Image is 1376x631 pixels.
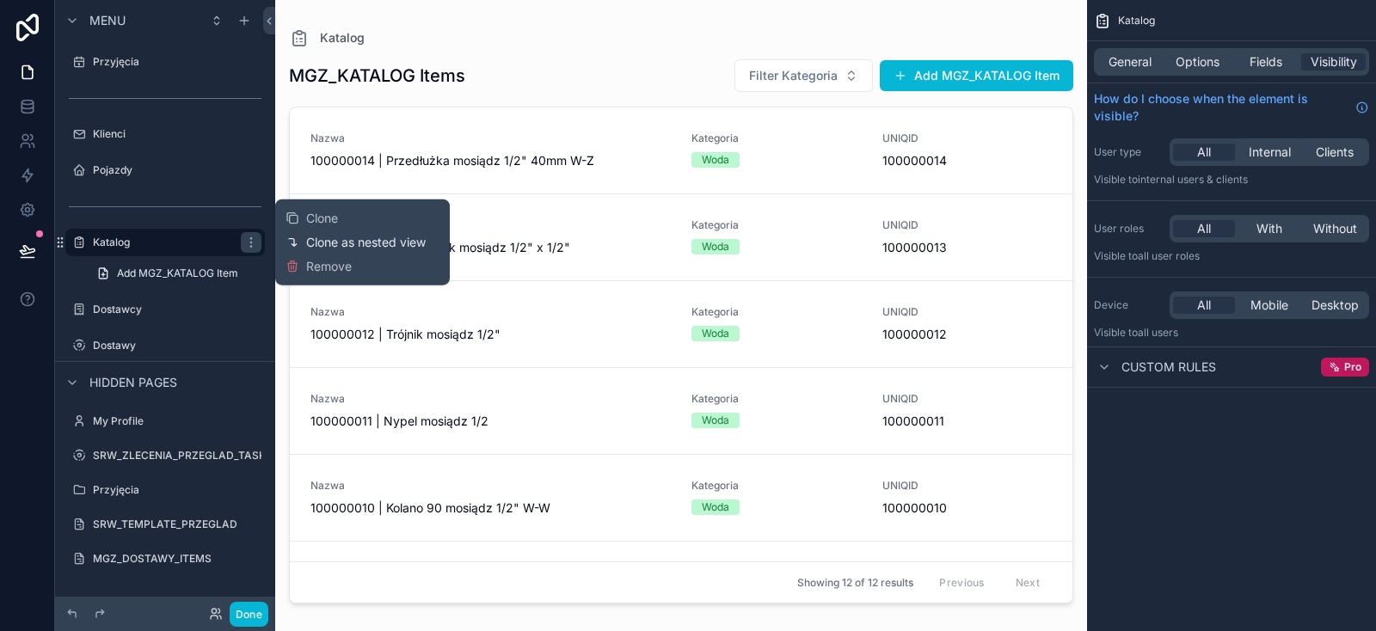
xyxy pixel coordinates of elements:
label: My Profile [93,414,261,428]
span: Menu [89,12,126,29]
span: All [1197,144,1211,161]
span: General [1109,53,1152,70]
span: Remove [306,258,352,275]
span: Katalog [1118,14,1155,28]
label: User type [1094,145,1163,159]
span: Internal [1249,144,1291,161]
label: Katalog [93,236,230,249]
span: All user roles [1138,249,1200,262]
span: Desktop [1311,297,1359,314]
span: Custom rules [1121,358,1216,376]
label: Dostawy [93,339,261,352]
span: Without [1313,220,1357,237]
span: all users [1138,326,1178,339]
a: Klienci [65,120,265,148]
a: My Profile [65,407,265,435]
span: Clone [306,210,338,227]
label: Dostawcy [93,303,261,316]
p: Visible to [1094,249,1369,263]
span: Pro [1344,360,1361,374]
a: How do I choose when the element is visible? [1094,90,1369,125]
a: Przyjęcia [65,476,265,504]
span: Visibility [1311,53,1357,70]
label: Przyjęcia [93,483,261,497]
a: Pojazdy [65,156,265,184]
p: Visible to [1094,173,1369,187]
button: Clone [286,210,352,227]
span: Hidden pages [89,374,177,391]
a: Dostawy [65,332,265,359]
a: SRW_TEMPLATE_PRZEGLAD [65,511,265,538]
span: How do I choose when the element is visible? [1094,90,1348,125]
span: Mobile [1250,297,1288,314]
label: SRW_ZLECENIA_PRZEGLAD_TASKS [93,449,273,463]
label: Pojazdy [93,163,261,177]
span: All [1197,297,1211,314]
label: Przyjęcia [93,55,261,69]
span: Clients [1316,144,1354,161]
span: With [1256,220,1282,237]
span: Options [1176,53,1219,70]
a: MGZ_DOSTAWY_ITEMS [65,545,265,573]
button: Clone as nested view [286,234,439,251]
span: Clone as nested view [306,234,426,251]
a: SRW_ZLECENIA_PRZEGLAD_TASKS [65,442,265,469]
a: Dostawcy [65,296,265,323]
a: Katalog [65,229,265,256]
p: Visible to [1094,326,1369,340]
button: Done [230,602,268,627]
span: Fields [1250,53,1282,70]
button: Remove [286,258,352,275]
label: User roles [1094,222,1163,236]
label: MGZ_DOSTAWY_ITEMS [93,552,261,566]
a: Add MGZ_KATALOG Item [86,260,265,287]
a: Przyjęcia [65,48,265,76]
span: Internal users & clients [1138,173,1248,186]
label: Klienci [93,127,261,141]
label: Device [1094,298,1163,312]
span: All [1197,220,1211,237]
label: SRW_TEMPLATE_PRZEGLAD [93,518,261,531]
span: Add MGZ_KATALOG Item [117,266,238,280]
